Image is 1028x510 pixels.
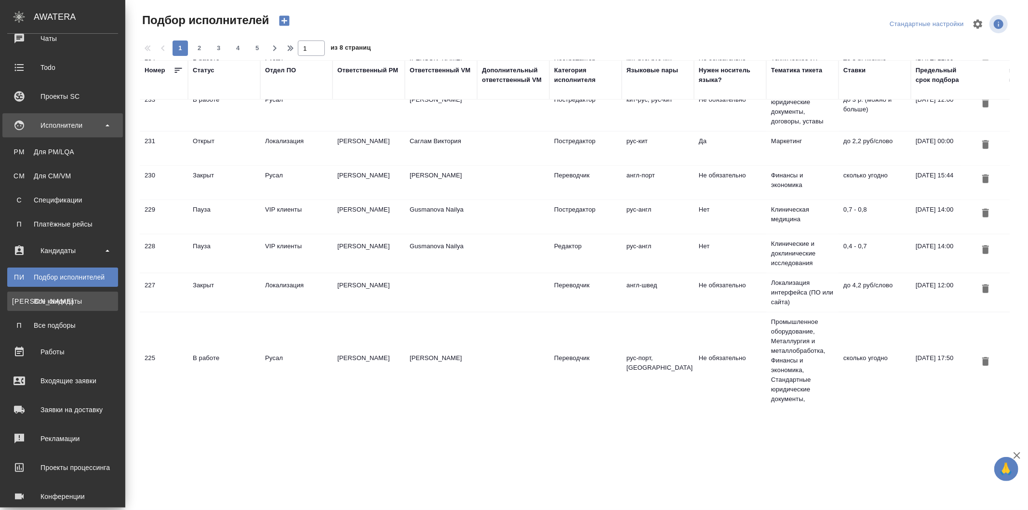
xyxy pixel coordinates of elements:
[766,234,839,273] td: Клинические и доклинические исследования
[230,40,246,56] button: 4
[766,200,839,234] td: Клиническая медицина
[911,200,983,234] td: [DATE] 14:00
[549,90,622,124] td: Постредактор
[966,13,989,36] span: Настроить таблицу
[7,316,118,335] a: ПВсе подборы
[333,166,405,200] td: [PERSON_NAME]
[12,171,113,181] div: Для CM/VM
[554,66,617,85] div: Категория исполнителя
[911,276,983,309] td: [DATE] 12:00
[7,31,118,46] div: Чаты
[7,292,118,311] a: [PERSON_NAME]Все кандидаты
[260,276,333,309] td: Локализация
[7,403,118,417] div: Заявки на доставку
[192,40,207,56] button: 2
[977,242,994,259] button: Удалить
[405,90,477,124] td: [PERSON_NAME]
[694,349,766,382] td: Не обязательно
[694,166,766,200] td: Не обязательно
[549,132,622,165] td: Постредактор
[771,66,822,75] div: Тематика тикета
[405,237,477,270] td: Gusmanova Nailya
[694,132,766,165] td: Да
[7,268,118,287] a: ПИПодбор исполнителей
[12,296,113,306] div: Все кандидаты
[627,281,689,290] p: англ-швед
[839,90,911,124] td: до 3 р. (можно и больше)
[911,166,983,200] td: [DATE] 15:44
[405,166,477,200] td: [PERSON_NAME]
[145,66,165,75] div: Номер
[333,200,405,234] td: [PERSON_NAME]
[410,66,470,75] div: Ответственный VM
[331,42,371,56] span: из 8 страниц
[549,166,622,200] td: Переводчик
[145,205,183,215] div: 229
[2,27,123,51] a: Чаты
[193,136,255,146] div: Открыт
[7,215,118,234] a: ППлатёжные рейсы
[839,237,911,270] td: 0,4 - 0,7
[2,484,123,509] a: Конференции
[192,43,207,53] span: 2
[405,132,477,165] td: Саглам Виктория
[843,66,866,75] div: Ставки
[989,15,1010,33] span: Посмотреть информацию
[2,369,123,393] a: Входящие заявки
[145,281,183,290] div: 227
[2,398,123,422] a: Заявки на доставку
[12,272,113,282] div: Подбор исполнителей
[694,276,766,309] td: Не обязательно
[482,66,545,85] div: Дополнительный ответственный VM
[260,166,333,200] td: Русал
[2,456,123,480] a: Проекты процессинга
[333,349,405,382] td: [PERSON_NAME]
[260,90,333,124] td: Русал
[2,84,123,108] a: Проекты SC
[193,66,214,75] div: Статус
[260,200,333,234] td: VIP клиенты
[211,43,227,53] span: 3
[260,132,333,165] td: Локализация
[911,90,983,124] td: [DATE] 12:00
[839,349,911,382] td: сколько угодно
[7,118,118,133] div: Исполнители
[145,171,183,180] div: 230
[12,147,113,157] div: Для PM/LQA
[916,66,969,85] div: Предельный срок подбора
[145,353,183,363] div: 225
[977,136,994,154] button: Удалить
[839,166,911,200] td: сколько угодно
[977,171,994,188] button: Удалить
[839,200,911,234] td: 0,7 - 0,8
[405,349,477,382] td: [PERSON_NAME]
[839,276,911,309] td: до 4,2 руб/слово
[627,242,689,251] p: рус-англ
[694,90,766,124] td: Не обязательно
[193,205,255,215] div: Пауза
[250,43,265,53] span: 5
[145,136,183,146] div: 231
[7,374,118,388] div: Входящие заявки
[627,136,689,146] p: рус-кит
[193,242,255,251] div: Пауза
[977,281,994,298] button: Удалить
[998,459,1015,479] span: 🙏
[887,17,966,32] div: split button
[839,132,911,165] td: до 2,2 руб/слово
[2,55,123,80] a: Todo
[193,353,255,363] div: В работе
[211,40,227,56] button: 3
[766,273,839,312] td: Локализация интерфейса (ПО или сайта)
[7,460,118,475] div: Проекты процессинга
[627,205,689,215] p: рус-англ
[273,13,296,29] button: Создать
[250,40,265,56] button: 5
[7,431,118,446] div: Рекламации
[694,200,766,234] td: Нет
[140,13,269,28] span: Подбор исполнителей
[977,353,994,371] button: Удалить
[627,66,678,75] div: Языковые пары
[7,166,118,186] a: CMДля CM/VM
[260,349,333,382] td: Русал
